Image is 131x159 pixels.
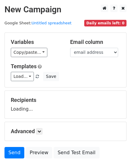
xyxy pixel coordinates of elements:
[11,39,61,45] h5: Variables
[84,21,127,25] a: Daily emails left: 0
[84,20,127,26] span: Daily emails left: 0
[11,128,120,135] h5: Advanced
[70,39,121,45] h5: Email column
[11,72,34,81] a: Load...
[4,147,24,158] a: Send
[43,72,59,81] button: Save
[11,97,120,103] h5: Recipients
[26,147,52,158] a: Preview
[11,97,120,112] div: Loading...
[11,48,47,57] a: Copy/paste...
[4,21,72,25] small: Google Sheet:
[31,21,71,25] a: Untitled spreadsheet
[11,63,37,69] a: Templates
[54,147,99,158] a: Send Test Email
[4,5,127,15] h2: New Campaign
